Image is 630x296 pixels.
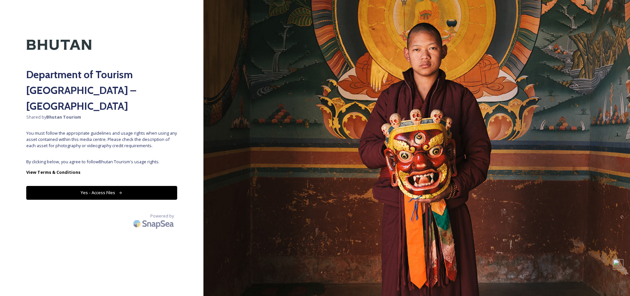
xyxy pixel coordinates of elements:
img: Kingdom-of-Bhutan-Logo.png [26,26,92,63]
strong: View Terms & Conditions [26,169,80,175]
strong: Bhutan Tourism [46,114,81,120]
span: By clicking below, you agree to follow Bhutan Tourism 's usage rights. [26,159,177,165]
span: Shared by [26,114,177,120]
span: Powered by [150,213,174,219]
span: You must follow the appropriate guidelines and usage rights when using any asset contained within... [26,130,177,149]
img: SnapSea Logo [131,216,177,231]
img: button-greyscale.png [613,259,623,270]
h2: Department of Tourism [GEOGRAPHIC_DATA] – [GEOGRAPHIC_DATA] [26,67,177,114]
a: View Terms & Conditions [26,168,177,176]
button: Yes - Access Files [26,186,177,199]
